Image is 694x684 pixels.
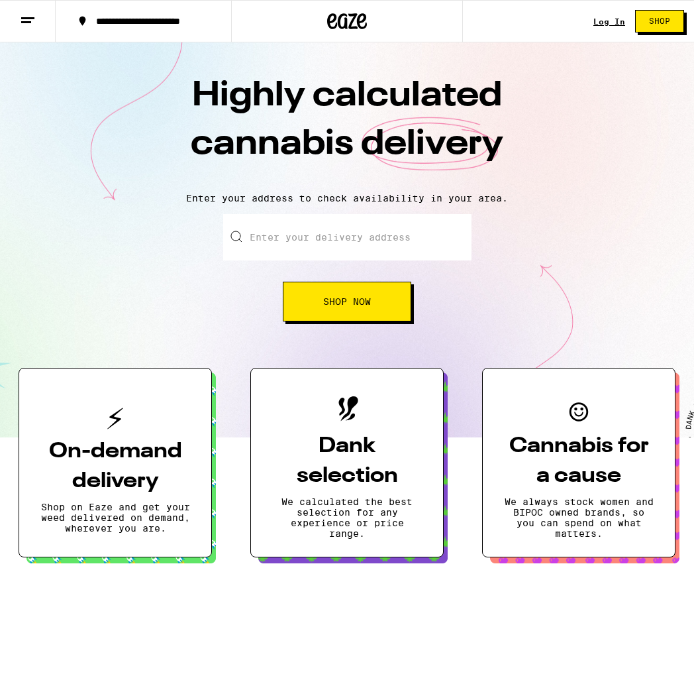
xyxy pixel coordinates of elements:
[19,368,212,557] button: On-demand deliveryShop on Eaze and get your weed delivered on demand, wherever you are.
[593,17,625,26] a: Log In
[504,496,654,539] p: We always stock women and BIPOC owned brands, so you can spend on what matters.
[250,368,444,557] button: Dank selectionWe calculated the best selection for any experience or price range.
[482,368,675,557] button: Cannabis for a causeWe always stock women and BIPOC owned brands, so you can spend on what matters.
[635,10,684,32] button: Shop
[625,10,694,32] a: Shop
[223,214,471,260] input: Enter your delivery address
[13,193,681,203] p: Enter your address to check availability in your area.
[272,431,422,491] h3: Dank selection
[283,282,411,321] button: Shop Now
[115,72,579,182] h1: Highly calculated cannabis delivery
[323,297,371,306] span: Shop Now
[40,502,190,534] p: Shop on Eaze and get your weed delivered on demand, wherever you are.
[40,437,190,496] h3: On-demand delivery
[504,431,654,491] h3: Cannabis for a cause
[272,496,422,539] p: We calculated the best selection for any experience or price range.
[649,17,670,25] span: Shop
